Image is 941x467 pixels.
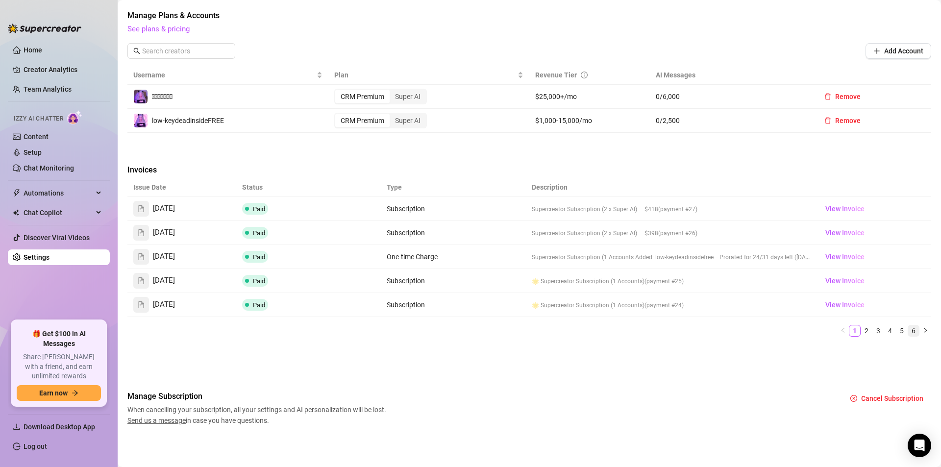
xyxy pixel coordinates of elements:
div: Open Intercom Messenger [908,434,931,457]
button: Remove [817,89,868,104]
li: 6 [908,325,919,337]
span: View Invoice [825,227,865,238]
span: low-keydeadinsideFREE [152,117,224,124]
td: $1,000-15,000/mo [529,109,650,133]
a: Creator Analytics [24,62,102,77]
a: 6 [908,325,919,336]
span: delete [824,117,831,124]
span: [DATE] [153,203,175,215]
a: 3 [873,325,884,336]
span: Paid [253,301,265,309]
a: View Invoice [821,251,868,263]
th: Type [381,178,453,197]
span: file-text [138,229,145,236]
img: AI Chatter [67,110,82,124]
span: file-text [138,301,145,308]
span: (payment #26) [658,230,697,237]
img: 𝐋𝐨𝐰𝐤𝐞𝐲𒉭 [134,90,148,103]
span: Share [PERSON_NAME] with a friend, and earn unlimited rewards [17,352,101,381]
div: Super AI [390,114,426,127]
span: 🌟 Supercreator Subscription (1 Accounts) [532,302,644,309]
button: Cancel Subscription [842,391,931,406]
li: 4 [884,325,896,337]
img: logo-BBDzfeDw.svg [8,24,81,33]
a: Team Analytics [24,85,72,93]
a: Setup [24,148,42,156]
span: arrow-right [72,390,78,396]
span: [DATE] [153,251,175,263]
span: [DATE] [153,275,175,287]
button: Earn nowarrow-right [17,385,101,401]
span: Paid [253,253,265,261]
div: CRM Premium [335,114,390,127]
span: (payment #25) [644,278,684,285]
span: 0 / 6,000 [656,91,805,102]
input: Search creators [142,46,222,56]
span: Subscription [387,277,425,285]
span: file-text [138,205,145,212]
span: file-text [138,253,145,260]
span: 𝐋𝐨𝐰𝐤𝐞𝐲𒉭 [152,93,173,100]
span: 🎁 Get $100 in AI Messages [17,329,101,348]
span: View Invoice [825,275,865,286]
span: (payment #27) [658,206,697,213]
a: 1 [849,325,860,336]
a: Content [24,133,49,141]
span: file-text [138,277,145,284]
button: Remove [817,113,868,128]
th: Issue Date [127,178,236,197]
span: Cancel Subscription [861,394,923,402]
span: Revenue Tier [535,71,577,79]
span: Supercreator Subscription (2 x Super AI) — $418 [532,206,658,213]
span: Automations [24,185,93,201]
span: Send us a message [127,417,186,424]
a: Chat Monitoring [24,164,74,172]
span: Subscription [387,229,425,237]
li: 3 [872,325,884,337]
a: View Invoice [821,275,868,287]
a: View Invoice [821,227,868,239]
button: left [837,325,849,337]
div: Super AI [390,90,426,103]
span: Username [133,70,315,80]
a: 5 [896,325,907,336]
span: (payment #24) [644,302,684,309]
span: [DATE] [153,299,175,311]
a: See plans & pricing [127,25,190,33]
div: segmented control [334,89,427,104]
span: search [133,48,140,54]
img: Chat Copilot [13,209,19,216]
span: Invoices [127,164,292,176]
span: View Invoice [825,251,865,262]
img: low-keydeadinsideFREE [134,114,148,127]
span: Paid [253,205,265,213]
span: thunderbolt [13,189,21,197]
span: info-circle [581,72,588,78]
button: right [919,325,931,337]
th: Status [236,178,381,197]
span: Izzy AI Chatter [14,114,63,123]
span: Supercreator Subscription (2 x Super AI) — $398 [532,230,658,237]
th: Description [526,178,816,197]
span: — Prorated for 24/31 days left ([DATE] - [DATE]) [714,253,837,261]
a: Home [24,46,42,54]
th: Plan [328,66,529,85]
span: Subscription [387,301,425,309]
span: Plan [334,70,516,80]
span: Chat Copilot [24,205,93,221]
span: right [922,327,928,333]
span: left [840,327,846,333]
a: View Invoice [821,299,868,311]
a: Log out [24,442,47,450]
a: Settings [24,253,50,261]
th: AI Messages [650,66,811,85]
a: 2 [861,325,872,336]
td: $25,000+/mo [529,85,650,109]
span: Remove [835,117,861,124]
a: 4 [885,325,895,336]
li: Next Page [919,325,931,337]
span: 0 / 2,500 [656,115,805,126]
span: 🌟 Supercreator Subscription (1 Accounts) [532,278,644,285]
th: Username [127,66,328,85]
span: delete [824,93,831,100]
